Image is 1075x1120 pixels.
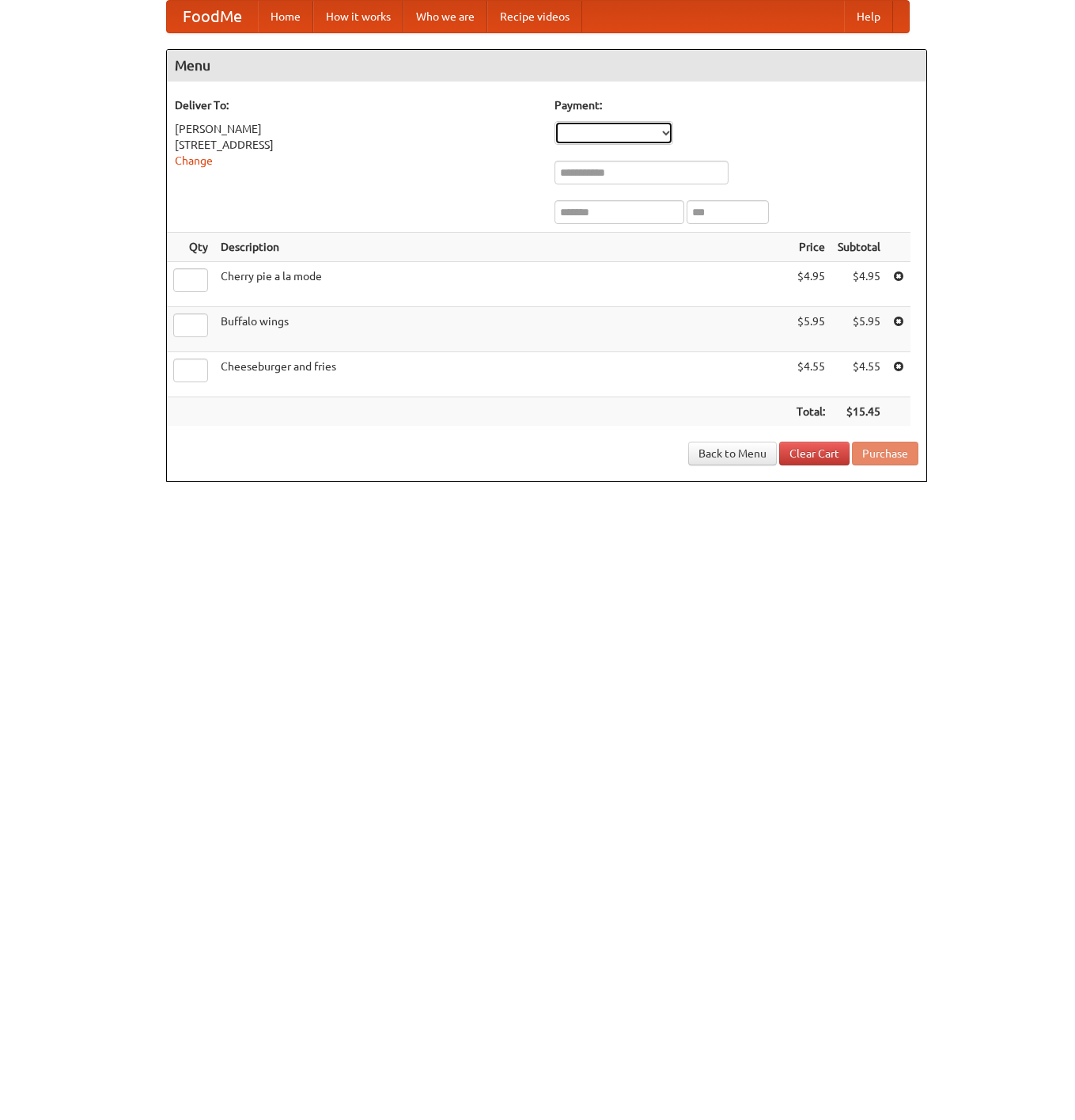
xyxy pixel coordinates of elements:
[167,233,214,262] th: Qty
[844,1,893,32] a: Help
[167,1,258,32] a: FoodMe
[214,262,790,307] td: Cherry pie a la mode
[214,233,790,262] th: Description
[214,307,790,352] td: Buffalo wings
[175,97,539,113] h5: Deliver To:
[779,442,850,465] a: Clear Cart
[831,352,887,397] td: $4.55
[852,442,918,465] button: Purchase
[790,397,831,427] th: Total:
[831,233,887,262] th: Subtotal
[175,121,539,137] div: [PERSON_NAME]
[258,1,313,32] a: Home
[831,307,887,352] td: $5.95
[175,154,213,167] a: Change
[403,1,487,32] a: Who we are
[555,97,918,113] h5: Payment:
[175,137,539,153] div: [STREET_ADDRESS]
[831,397,887,427] th: $15.45
[487,1,582,32] a: Recipe videos
[790,262,831,307] td: $4.95
[313,1,403,32] a: How it works
[790,307,831,352] td: $5.95
[688,442,777,465] a: Back to Menu
[214,352,790,397] td: Cheeseburger and fries
[167,50,926,82] h4: Menu
[831,262,887,307] td: $4.95
[790,352,831,397] td: $4.55
[790,233,831,262] th: Price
